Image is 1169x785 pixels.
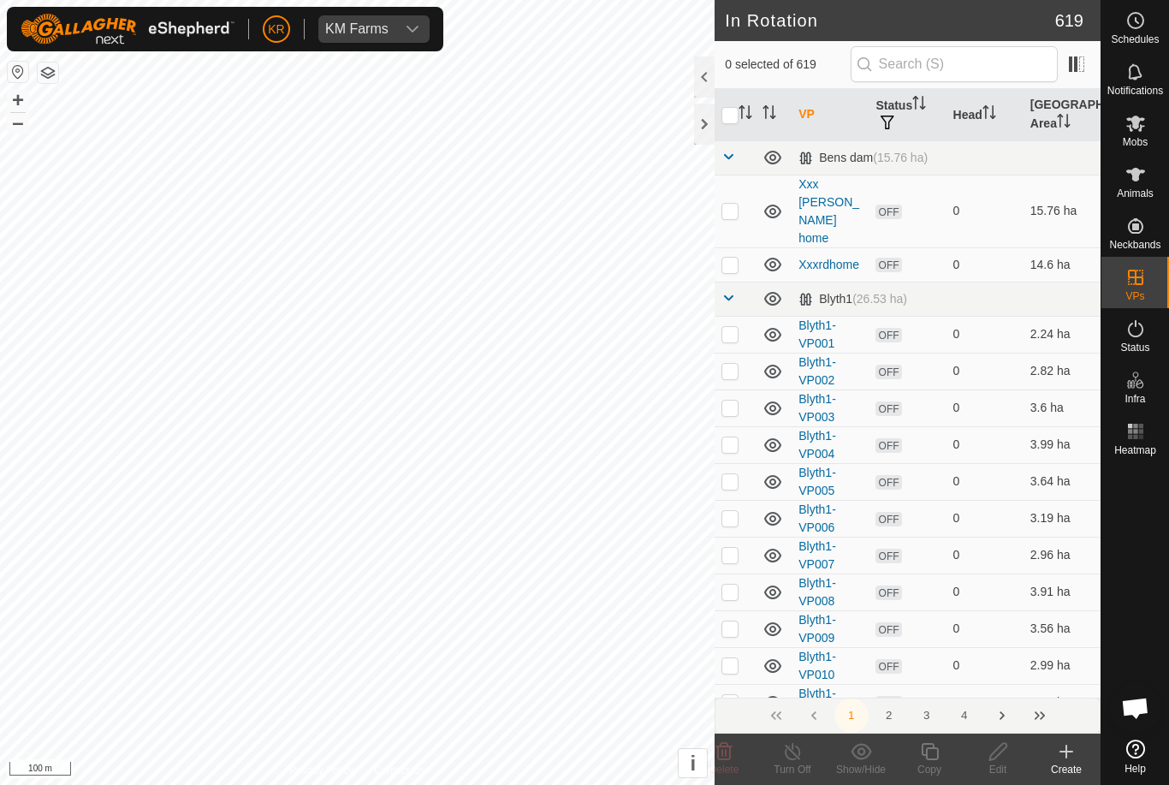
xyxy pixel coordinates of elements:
[798,613,836,645] a: Blyth1-VP009
[875,328,901,342] span: OFF
[875,258,901,272] span: OFF
[798,392,836,424] a: Blyth1-VP003
[798,318,836,350] a: Blyth1-VP001
[875,586,901,600] span: OFF
[792,89,869,141] th: VP
[709,764,739,776] span: Delete
[873,151,928,164] span: (15.76 ha)
[875,549,901,563] span: OFF
[946,463,1024,500] td: 0
[1120,342,1149,353] span: Status
[875,475,901,490] span: OFF
[1024,353,1101,390] td: 2.82 ha
[872,699,906,733] button: 2
[798,429,836,461] a: Blyth1-VP004
[1114,445,1156,455] span: Heatmap
[985,699,1019,733] button: Next Page
[982,108,996,122] p-sorticon: Activate to sort
[1055,8,1083,33] span: 619
[1111,34,1159,45] span: Schedules
[38,62,58,83] button: Map Layers
[1024,647,1101,684] td: 2.99 ha
[946,500,1024,537] td: 0
[763,108,776,122] p-sorticon: Activate to sort
[946,353,1024,390] td: 0
[798,650,836,681] a: Blyth1-VP010
[1024,684,1101,721] td: 3.67 ha
[1024,316,1101,353] td: 2.24 ha
[1024,610,1101,647] td: 3.56 ha
[895,762,964,777] div: Copy
[946,247,1024,282] td: 0
[946,647,1024,684] td: 0
[875,659,901,674] span: OFF
[946,89,1024,141] th: Head
[690,752,696,775] span: i
[875,512,901,526] span: OFF
[374,763,424,778] a: Contact Us
[268,21,284,39] span: KR
[1024,426,1101,463] td: 3.99 ha
[798,355,836,387] a: Blyth1-VP002
[875,401,901,416] span: OFF
[1024,390,1101,426] td: 3.6 ha
[739,108,752,122] p-sorticon: Activate to sort
[946,316,1024,353] td: 0
[851,46,1058,82] input: Search (S)
[1107,86,1163,96] span: Notifications
[946,574,1024,610] td: 0
[834,699,869,733] button: 1
[946,426,1024,463] td: 0
[869,89,946,141] th: Status
[1024,537,1101,574] td: 2.96 ha
[318,15,395,43] span: KM Farms
[798,539,836,571] a: Blyth1-VP007
[875,205,901,219] span: OFF
[1057,116,1071,130] p-sorticon: Activate to sort
[947,699,982,733] button: 4
[758,762,827,777] div: Turn Off
[910,699,944,733] button: 3
[946,537,1024,574] td: 0
[1024,500,1101,537] td: 3.19 ha
[1123,137,1148,147] span: Mobs
[1124,764,1146,774] span: Help
[875,696,901,711] span: OFF
[875,622,901,637] span: OFF
[798,503,836,534] a: Blyth1-VP006
[725,10,1054,31] h2: In Rotation
[8,112,28,133] button: –
[8,90,28,110] button: +
[875,365,901,379] span: OFF
[912,98,926,112] p-sorticon: Activate to sort
[1101,733,1169,781] a: Help
[852,292,907,306] span: (26.53 ha)
[290,763,354,778] a: Privacy Policy
[798,151,928,165] div: Bens dam
[1125,291,1144,301] span: VPs
[679,749,707,777] button: i
[1110,682,1161,734] div: Open chat
[798,177,859,245] a: Xxx [PERSON_NAME] home
[1109,240,1160,250] span: Neckbands
[21,14,234,45] img: Gallagher Logo
[946,175,1024,247] td: 0
[1117,188,1154,199] span: Animals
[1024,247,1101,282] td: 14.6 ha
[946,684,1024,721] td: 0
[1024,89,1101,141] th: [GEOGRAPHIC_DATA] Area
[8,62,28,82] button: Reset Map
[1024,175,1101,247] td: 15.76 ha
[946,610,1024,647] td: 0
[798,292,907,306] div: Blyth1
[725,56,850,74] span: 0 selected of 619
[798,258,859,271] a: Xxxrdhome
[946,390,1024,426] td: 0
[798,576,836,608] a: Blyth1-VP008
[1032,762,1101,777] div: Create
[1024,463,1101,500] td: 3.64 ha
[798,687,836,718] a: Blyth1-VP011
[395,15,430,43] div: dropdown trigger
[1124,394,1145,404] span: Infra
[798,466,836,497] a: Blyth1-VP005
